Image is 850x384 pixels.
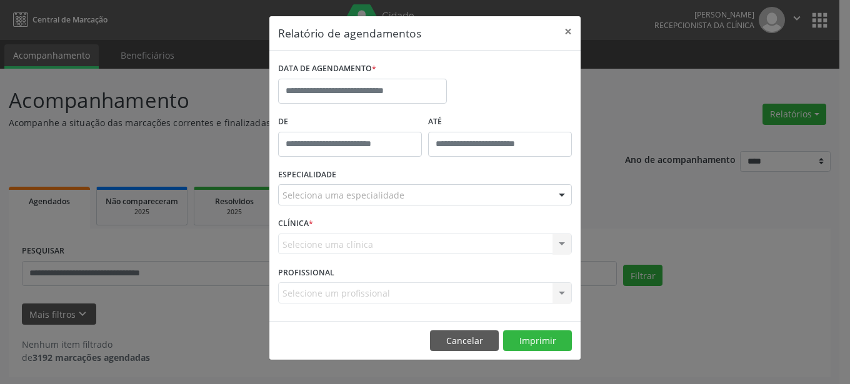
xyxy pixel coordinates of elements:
label: De [278,112,422,132]
button: Cancelar [430,330,499,352]
label: ATÉ [428,112,572,132]
button: Close [556,16,581,47]
label: ESPECIALIDADE [278,165,336,185]
button: Imprimir [503,330,572,352]
h5: Relatório de agendamentos [278,25,421,41]
label: PROFISSIONAL [278,263,334,282]
span: Seleciona uma especialidade [282,189,404,202]
label: DATA DE AGENDAMENTO [278,59,376,79]
label: CLÍNICA [278,214,313,234]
